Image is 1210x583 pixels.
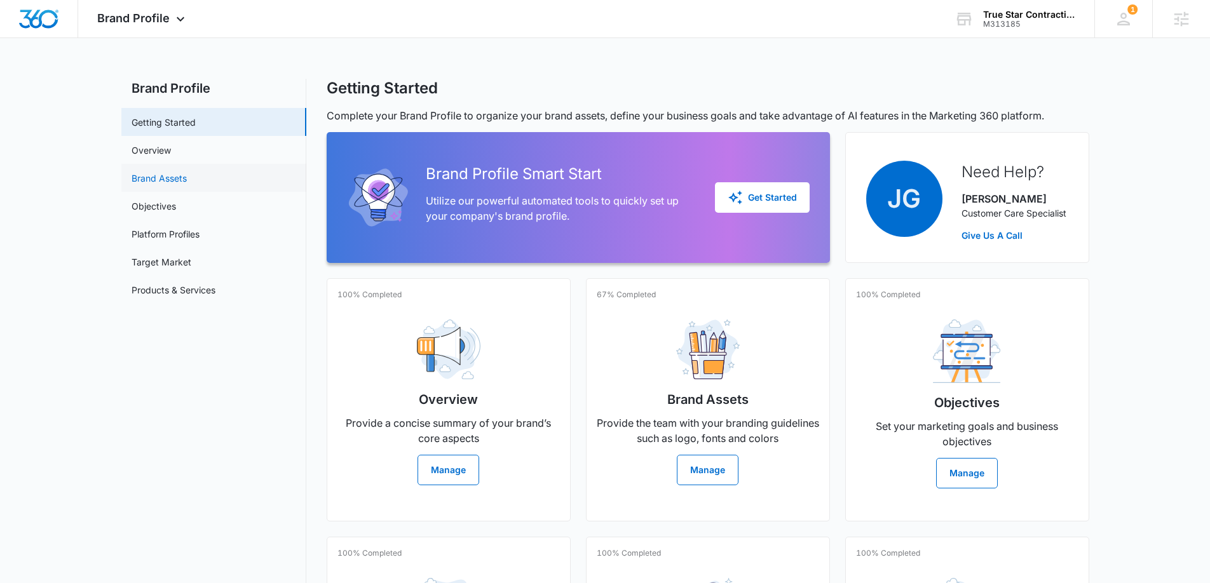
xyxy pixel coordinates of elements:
[856,419,1078,449] p: Set your marketing goals and business objectives
[983,20,1076,29] div: account id
[934,393,1000,412] h2: Objectives
[132,227,200,241] a: Platform Profiles
[132,116,196,129] a: Getting Started
[983,10,1076,20] div: account name
[962,161,1066,184] h2: Need Help?
[132,255,191,269] a: Target Market
[936,458,998,488] button: Manage
[337,547,402,559] p: 100% Completed
[121,79,306,98] h2: Brand Profile
[677,455,738,485] button: Manage
[132,283,215,297] a: Products & Services
[132,199,176,213] a: Objectives
[1127,4,1138,15] span: 1
[419,390,478,409] h2: Overview
[426,163,695,185] h2: Brand Profile Smart Start
[845,278,1089,521] a: 100% CompletedObjectivesSet your marketing goals and business objectivesManage
[132,171,187,185] a: Brand Assets
[418,455,479,485] button: Manage
[856,289,920,300] p: 100% Completed
[586,278,830,521] a: 67% CompletedBrand AssetsProvide the team with your branding guidelines such as logo, fonts and c...
[962,191,1066,206] p: [PERSON_NAME]
[597,547,661,559] p: 100% Completed
[132,144,171,157] a: Overview
[327,278,571,521] a: 100% CompletedOverviewProvide a concise summary of your brand’s core aspectsManage
[728,190,797,205] div: Get Started
[715,182,810,213] button: Get Started
[866,161,942,237] span: JG
[667,390,749,409] h2: Brand Assets
[856,547,920,559] p: 100% Completed
[426,193,695,224] p: Utilize our powerful automated tools to quickly set up your company's brand profile.
[337,415,560,446] p: Provide a concise summary of your brand’s core aspects
[327,108,1089,123] p: Complete your Brand Profile to organize your brand assets, define your business goals and take ad...
[337,289,402,300] p: 100% Completed
[962,206,1066,220] p: Customer Care Specialist
[597,415,819,446] p: Provide the team with your branding guidelines such as logo, fonts and colors
[962,229,1066,242] a: Give Us A Call
[597,289,656,300] p: 67% Completed
[97,11,170,25] span: Brand Profile
[1127,4,1138,15] div: notifications count
[327,79,438,98] h1: Getting Started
